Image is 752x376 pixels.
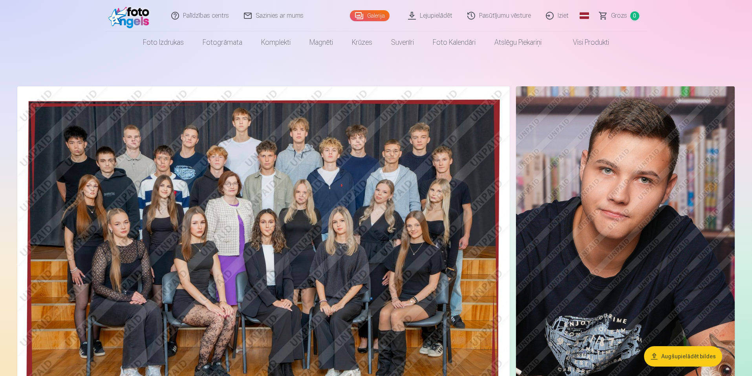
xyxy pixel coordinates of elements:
a: Atslēgu piekariņi [485,31,551,53]
a: Foto kalendāri [423,31,485,53]
img: /fa1 [108,3,154,28]
a: Suvenīri [382,31,423,53]
a: Galerija [350,10,390,21]
a: Visi produkti [551,31,618,53]
span: Grozs [611,11,627,20]
a: Foto izdrukas [134,31,193,53]
a: Magnēti [300,31,342,53]
a: Komplekti [252,31,300,53]
button: Augšupielādēt bildes [644,346,722,367]
span: 0 [630,11,639,20]
a: Krūzes [342,31,382,53]
a: Fotogrāmata [193,31,252,53]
